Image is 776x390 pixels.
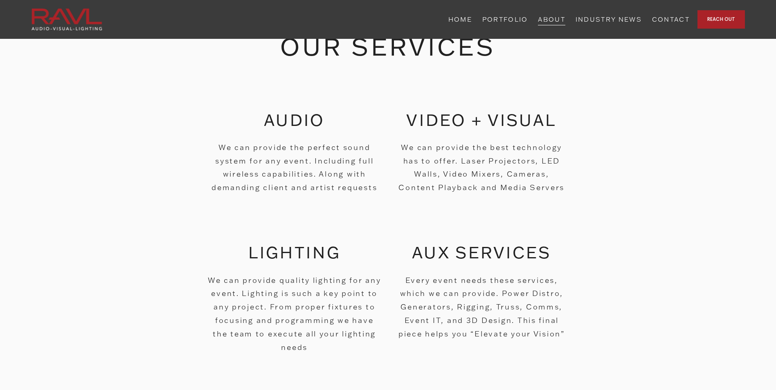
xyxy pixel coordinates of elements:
p: We can provide quality lighting for any event. Lighting is such a key point to any project. From ... [208,273,381,354]
h4: VIDEO + VISUAL [395,110,569,130]
a: HOME [448,13,472,26]
a: PORTFOLIO [482,13,528,26]
a: CONTACT [652,13,690,26]
p: We can provide the best technology has to offer. Laser Projectors, LED Walls, Video Mixers, Camer... [395,141,569,194]
a: INDUSTRY NEWS [576,13,642,26]
p: We can provide the perfect sound system for any event. Including full wireless capabilities. Alon... [208,141,381,194]
a: ABOUT [538,13,565,26]
h2: OUR SERVICES [208,32,568,61]
p: Every event needs these services, which we can provide. Power Distro, Generators, Rigging, Truss,... [395,273,569,341]
h4: LIGHTING [208,242,381,262]
h4: AUDIO [208,110,381,130]
h4: AUX SERVICES [395,242,569,262]
a: REACH OUT [697,10,745,29]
